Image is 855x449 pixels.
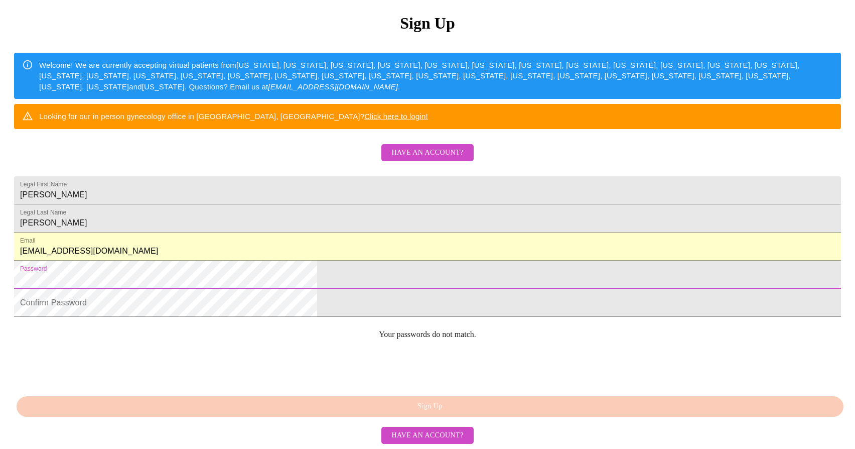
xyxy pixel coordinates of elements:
button: Have an account? [381,144,473,162]
p: Your passwords do not match. [14,330,841,339]
div: Looking for our in person gynecology office in [GEOGRAPHIC_DATA], [GEOGRAPHIC_DATA]? [39,107,428,126]
button: Have an account? [381,427,473,444]
span: Have an account? [391,147,463,159]
a: Click here to login! [364,112,428,121]
h3: Sign Up [14,14,841,33]
a: Have an account? [379,430,476,438]
div: Welcome! We are currently accepting virtual patients from [US_STATE], [US_STATE], [US_STATE], [US... [39,56,833,96]
iframe: reCAPTCHA [14,347,167,386]
a: Have an account? [379,155,476,163]
span: Have an account? [391,429,463,442]
em: [EMAIL_ADDRESS][DOMAIN_NAME] [268,82,398,91]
